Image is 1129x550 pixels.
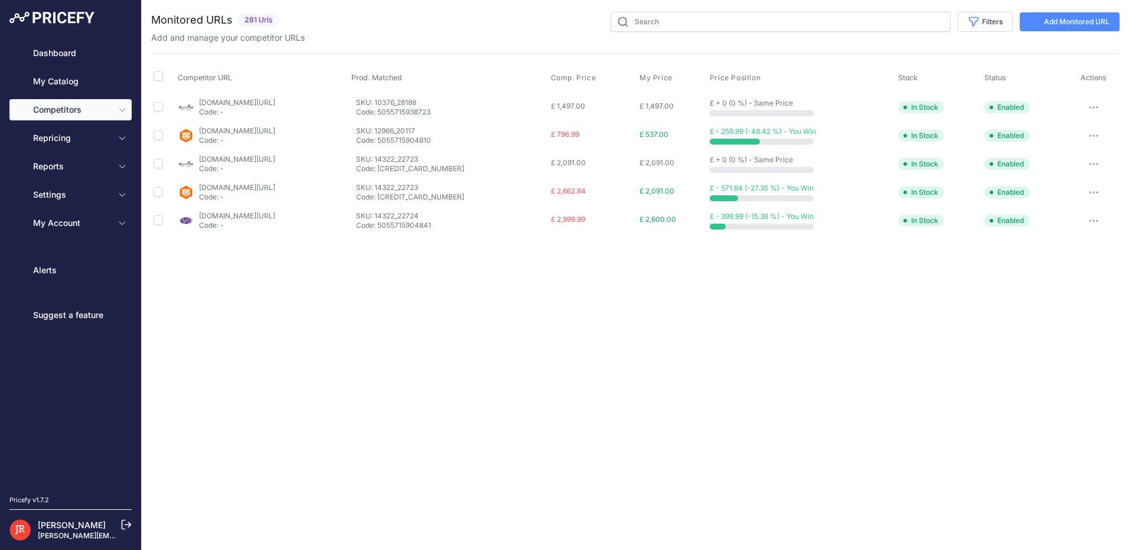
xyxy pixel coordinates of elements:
[199,136,275,145] p: Code: -
[898,215,944,227] span: In Stock
[639,186,674,195] span: £ 2,091.00
[984,186,1030,198] span: Enabled
[38,531,278,540] a: [PERSON_NAME][EMAIL_ADDRESS][PERSON_NAME][DOMAIN_NAME]
[199,164,275,173] p: Code: -
[898,158,944,170] span: In Stock
[639,73,675,83] button: My Price
[199,155,275,163] a: [DOMAIN_NAME][URL]
[9,495,49,505] div: Pricefy v1.7.2
[9,260,132,281] a: Alerts
[1020,12,1120,31] a: Add Monitored URL
[984,215,1030,227] span: Enabled
[356,155,545,164] p: SKU: 14322_22723
[710,73,763,83] button: Price Position
[1081,73,1107,82] span: Actions
[9,71,132,92] a: My Catalog
[611,12,951,32] input: Search
[551,73,599,83] button: Comp. Price
[351,73,402,82] span: Prod. Matched
[356,221,545,230] p: Code: 5055715904841
[151,12,233,28] h2: Monitored URLs
[710,184,814,192] span: £ - 571.84 (-27.35 %) - You Win
[356,136,545,145] p: Code: 5055715904810
[898,186,944,198] span: In Stock
[898,102,944,113] span: In Stock
[958,12,1013,32] button: Filters
[9,305,132,326] a: Suggest a feature
[356,192,545,202] p: Code: [CREDIT_CARD_NUMBER]
[639,158,674,167] span: £ 2,091.00
[551,73,596,83] span: Comp. Price
[356,183,545,192] p: SKU: 14322_22723
[199,192,275,202] p: Code: -
[9,212,132,234] button: My Account
[33,217,110,229] span: My Account
[639,73,673,83] span: My Price
[356,107,545,117] p: Code: 5055715938723
[984,130,1030,142] span: Enabled
[639,215,676,224] span: £ 2,600.00
[9,184,132,205] button: Settings
[984,158,1030,170] span: Enabled
[9,99,132,120] button: Competitors
[199,98,275,107] a: [DOMAIN_NAME][URL]
[898,73,918,82] span: Stock
[33,189,110,201] span: Settings
[9,156,132,177] button: Reports
[356,98,545,107] p: SKU: 10376_28188
[9,12,94,24] img: Pricefy Logo
[199,211,275,220] a: [DOMAIN_NAME][URL]
[984,102,1030,113] span: Enabled
[9,127,132,149] button: Repricing
[551,158,586,167] span: £ 2,091.00
[33,132,110,144] span: Repricing
[551,130,579,139] span: £ 796.99
[898,130,944,142] span: In Stock
[710,155,793,164] span: £ + 0 (0 %) - Same Price
[551,102,585,110] span: £ 1,497.00
[237,14,280,27] span: 281 Urls
[9,42,132,64] a: Dashboard
[639,102,674,110] span: £ 1,497.00
[33,104,110,116] span: Competitors
[151,32,305,44] p: Add and manage your competitor URLs
[33,161,110,172] span: Reports
[551,215,585,224] span: £ 2,999.99
[38,520,106,530] a: [PERSON_NAME]
[199,221,275,230] p: Code: -
[710,212,814,221] span: £ - 399.99 (-15.38 %) - You Win
[199,126,275,135] a: [DOMAIN_NAME][URL]
[199,107,275,117] p: Code: -
[710,127,816,136] span: £ - 259.99 (-48.42 %) - You Win
[9,42,132,481] nav: Sidebar
[551,186,586,195] span: £ 2,662.84
[710,73,761,83] span: Price Position
[984,73,1006,82] span: Status
[639,130,668,139] span: £ 537.00
[199,183,275,192] a: [DOMAIN_NAME][URL]
[710,99,793,107] span: £ + 0 (0 %) - Same Price
[178,73,232,82] span: Competitor URL
[356,126,545,136] p: SKU: 12966_20117
[356,164,545,173] p: Code: [CREDIT_CARD_NUMBER]
[356,211,545,221] p: SKU: 14322_22724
